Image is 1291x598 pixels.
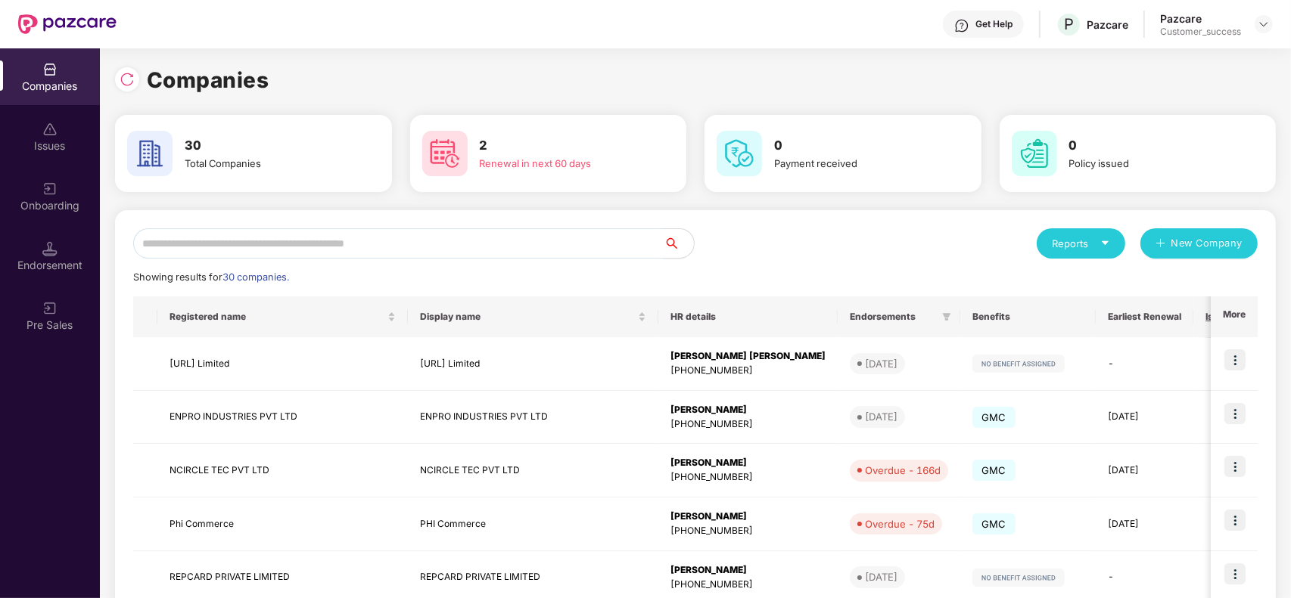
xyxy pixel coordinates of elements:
[850,311,936,323] span: Endorsements
[42,301,58,316] img: svg+xml;base64,PHN2ZyB3aWR0aD0iMjAiIGhlaWdodD0iMjAiIHZpZXdCb3g9IjAgMCAyMCAyMCIgZmlsbD0ibm9uZSIgeG...
[670,364,826,378] div: [PHONE_NUMBER]
[1012,131,1057,176] img: svg+xml;base64,PHN2ZyB4bWxucz0iaHR0cDovL3d3dy53My5vcmcvMjAwMC9zdmciIHdpZHRoPSI2MCIgaGVpZ2h0PSI2MC...
[670,349,826,364] div: [PERSON_NAME] [PERSON_NAME]
[422,131,468,176] img: svg+xml;base64,PHN2ZyB4bWxucz0iaHR0cDovL3d3dy53My5vcmcvMjAwMC9zdmciIHdpZHRoPSI2MCIgaGVpZ2h0PSI2MC...
[1096,391,1193,445] td: [DATE]
[1160,26,1241,38] div: Customer_success
[127,131,173,176] img: svg+xml;base64,PHN2ZyB4bWxucz0iaHR0cDovL3d3dy53My5vcmcvMjAwMC9zdmciIHdpZHRoPSI2MCIgaGVpZ2h0PSI2MC...
[1100,238,1110,248] span: caret-down
[670,456,826,470] div: [PERSON_NAME]
[865,409,897,424] div: [DATE]
[170,311,384,323] span: Registered name
[408,391,658,445] td: ENPRO INDUSTRIES PVT LTD
[939,308,954,326] span: filter
[18,14,117,34] img: New Pazcare Logo
[972,355,1065,373] img: svg+xml;base64,PHN2ZyB4bWxucz0iaHR0cDovL3d3dy53My5vcmcvMjAwMC9zdmciIHdpZHRoPSIxMjIiIGhlaWdodD0iMj...
[42,241,58,256] img: svg+xml;base64,PHN2ZyB3aWR0aD0iMTQuNSIgaGVpZ2h0PSIxNC41IiB2aWV3Qm94PSIwIDAgMTYgMTYiIGZpbGw9Im5vbm...
[147,64,269,97] h1: Companies
[717,131,762,176] img: svg+xml;base64,PHN2ZyB4bWxucz0iaHR0cDovL3d3dy53My5vcmcvMjAwMC9zdmciIHdpZHRoPSI2MCIgaGVpZ2h0PSI2MC...
[1193,296,1258,337] th: Issues
[480,136,644,156] h3: 2
[1205,311,1235,323] span: Issues
[420,311,635,323] span: Display name
[1205,570,1246,584] div: 0
[157,444,408,497] td: NCIRCLE TEC PVT LTD
[670,578,826,592] div: [PHONE_NUMBER]
[972,513,1016,534] span: GMC
[972,569,1065,587] img: svg+xml;base64,PHN2ZyB4bWxucz0iaHR0cDovL3d3dy53My5vcmcvMjAwMC9zdmciIHdpZHRoPSIxMjIiIGhlaWdodD0iMj...
[670,524,826,538] div: [PHONE_NUMBER]
[408,296,658,337] th: Display name
[1069,156,1233,171] div: Policy issued
[1205,410,1246,424] div: 0
[670,510,826,524] div: [PERSON_NAME]
[133,271,289,283] span: Showing results for
[663,228,695,259] button: search
[1171,236,1243,251] span: New Company
[774,136,938,156] h3: 0
[960,296,1096,337] th: Benefits
[408,444,658,497] td: NCIRCLE TEC PVT LTD
[222,271,289,283] span: 30 companies.
[954,18,969,33] img: svg+xml;base64,PHN2ZyBpZD0iSGVscC0zMngzMiIgeG1sbnM9Imh0dHA6Ly93d3cudzMub3JnLzIwMDAvc3ZnIiB3aWR0aD...
[1224,510,1246,531] img: icon
[1224,403,1246,424] img: icon
[865,356,897,371] div: [DATE]
[42,181,58,197] img: svg+xml;base64,PHN2ZyB3aWR0aD0iMjAiIGhlaWdodD0iMjAiIHZpZXdCb3g9IjAgMCAyMCAyMCIgZmlsbD0ibm9uZSIgeG...
[1160,11,1241,26] div: Pazcare
[1211,296,1258,337] th: More
[120,72,135,87] img: svg+xml;base64,PHN2ZyBpZD0iUmVsb2FkLTMyeDMyIiB4bWxucz0iaHR0cDovL3d3dy53My5vcmcvMjAwMC9zdmciIHdpZH...
[658,296,838,337] th: HR details
[1205,463,1246,478] div: 0
[1064,15,1074,33] span: P
[185,156,349,171] div: Total Companies
[1224,349,1246,370] img: icon
[1052,236,1110,251] div: Reports
[865,516,935,531] div: Overdue - 75d
[1087,17,1128,32] div: Pazcare
[1096,337,1193,391] td: -
[1224,563,1246,584] img: icon
[480,156,644,171] div: Renewal in next 60 days
[865,569,897,584] div: [DATE]
[157,391,408,445] td: ENPRO INDUSTRIES PVT LTD
[157,337,408,391] td: [URL] Limited
[972,407,1016,428] span: GMC
[942,312,951,321] span: filter
[774,156,938,171] div: Payment received
[670,403,826,417] div: [PERSON_NAME]
[408,497,658,551] td: PHI Commerce
[1096,497,1193,551] td: [DATE]
[408,337,658,391] td: [URL] Limited
[1096,444,1193,497] td: [DATE]
[670,417,826,432] div: [PHONE_NUMBER]
[42,122,58,137] img: svg+xml;base64,PHN2ZyBpZD0iSXNzdWVzX2Rpc2FibGVkIiB4bWxucz0iaHR0cDovL3d3dy53My5vcmcvMjAwMC9zdmciIH...
[157,497,408,551] td: Phi Commerce
[1096,296,1193,337] th: Earliest Renewal
[972,460,1016,481] span: GMC
[670,563,826,578] div: [PERSON_NAME]
[1224,456,1246,477] img: icon
[865,463,941,478] div: Overdue - 166d
[1140,228,1258,259] button: plusNew Company
[1069,136,1233,156] h3: 0
[670,470,826,485] div: [PHONE_NUMBER]
[663,237,694,249] span: search
[185,136,349,156] h3: 30
[1258,18,1270,30] img: svg+xml;base64,PHN2ZyBpZD0iRHJvcGRvd24tMzJ4MzIiIHhtbG5zPSJodHRwOi8vd3d3LnczLm9yZy8yMDAwL3N2ZyIgd2...
[1205,357,1246,371] div: 0
[975,18,1013,30] div: Get Help
[1205,517,1246,531] div: 4
[1156,238,1165,250] span: plus
[42,62,58,77] img: svg+xml;base64,PHN2ZyBpZD0iQ29tcGFuaWVzIiB4bWxucz0iaHR0cDovL3d3dy53My5vcmcvMjAwMC9zdmciIHdpZHRoPS...
[157,296,408,337] th: Registered name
